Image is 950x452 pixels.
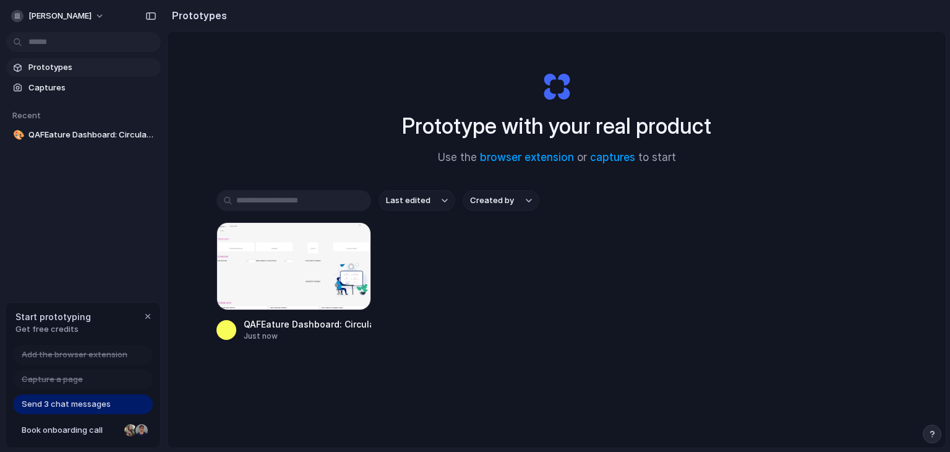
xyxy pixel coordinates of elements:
a: Captures [6,79,161,97]
span: Created by [470,194,514,207]
span: Use the or to start [438,150,676,166]
div: Nicole Kubica [123,423,138,438]
span: Recent [12,110,41,120]
span: Start prototyping [15,310,91,323]
h2: Prototypes [167,8,227,23]
button: [PERSON_NAME] [6,6,111,26]
span: Add the browser extension [22,349,127,361]
a: Prototypes [6,58,161,77]
div: QAFEature Dashboard: Circular Reports [244,318,371,331]
h1: Prototype with your real product [402,110,711,142]
a: QAFEature Dashboard: Circular ReportsQAFEature Dashboard: Circular ReportsJust now [216,222,371,342]
div: Christian Iacullo [134,423,149,438]
button: Last edited [379,190,455,211]
span: QAFEature Dashboard: Circular Reports [28,129,156,141]
span: Prototypes [28,61,156,74]
button: Created by [463,190,539,211]
span: [PERSON_NAME] [28,10,92,22]
a: Book onboarding call [13,420,153,440]
span: Capture a page [22,373,83,386]
span: Book onboarding call [22,424,119,437]
div: Just now [244,331,371,342]
span: Get free credits [15,323,91,336]
span: Send 3 chat messages [22,398,111,411]
span: Last edited [386,194,430,207]
div: 🎨 [13,128,22,142]
span: Captures [28,82,156,94]
a: 🎨QAFEature Dashboard: Circular Reports [6,126,161,144]
a: captures [590,151,635,163]
a: browser extension [480,151,574,163]
button: 🎨 [11,129,24,141]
